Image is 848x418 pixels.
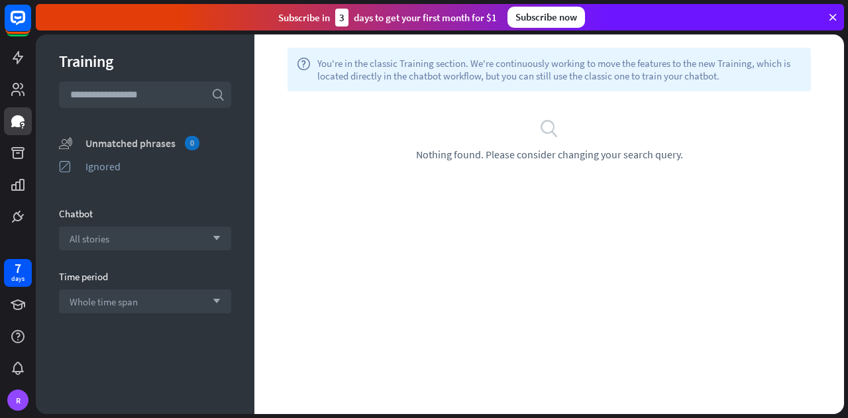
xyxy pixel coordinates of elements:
div: 3 [335,9,348,26]
span: You're in the classic Training section. We're continuously working to move the features to the ne... [317,57,802,82]
i: unmatched_phrases [59,136,72,150]
div: 0 [185,136,199,150]
div: Training [59,51,231,72]
span: Nothing found. Please consider changing your search query. [416,148,683,161]
i: arrow_down [206,297,221,305]
div: 7 [15,262,21,274]
div: days [11,274,25,284]
div: R [7,390,28,411]
div: Chatbot [59,207,231,220]
div: Subscribe now [507,7,585,28]
div: Time period [59,270,231,283]
i: search [539,118,559,138]
i: help [297,57,311,82]
span: Whole time span [70,295,138,308]
button: Open LiveChat chat widget [11,5,50,45]
div: Ignored [85,160,231,173]
i: search [211,88,225,101]
div: Subscribe in days to get your first month for $1 [278,9,497,26]
a: 7 days [4,259,32,287]
span: All stories [70,233,109,245]
i: ignored [59,160,72,173]
div: Unmatched phrases [85,136,231,150]
i: arrow_down [206,235,221,242]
